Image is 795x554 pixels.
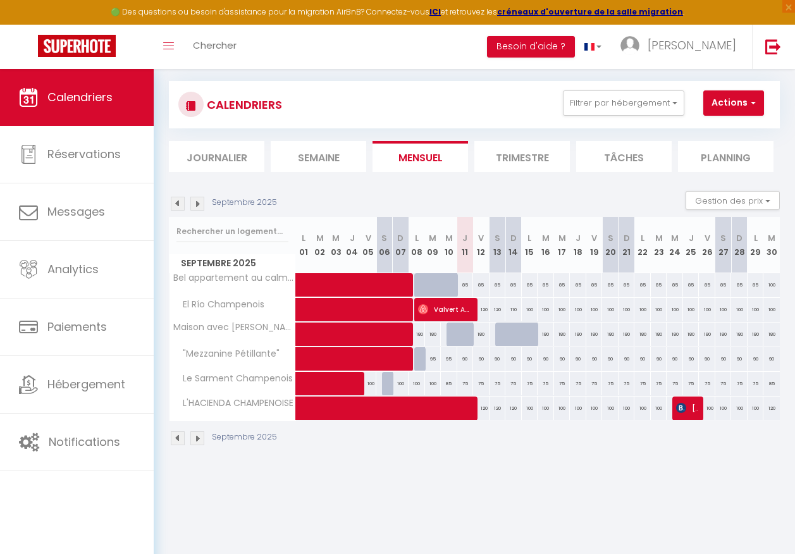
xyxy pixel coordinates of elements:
button: Gestion des prix [686,191,780,210]
li: Trimestre [474,141,570,172]
div: 85 [602,273,619,297]
div: 100 [634,397,651,420]
abbr: L [527,232,531,244]
abbr: M [542,232,550,244]
th: 08 [409,217,425,273]
span: Notifications [49,434,120,450]
th: 14 [505,217,522,273]
th: 24 [667,217,683,273]
th: 10 [441,217,457,273]
div: 75 [683,372,699,395]
div: 180 [699,323,715,346]
div: 180 [667,323,683,346]
abbr: L [754,232,758,244]
div: 75 [602,372,619,395]
div: 85 [715,273,732,297]
div: 90 [748,347,764,371]
span: Maison avec [PERSON_NAME], 10 couchages CHALONS LA VEUVE [171,323,298,332]
div: 75 [634,372,651,395]
div: 180 [634,323,651,346]
abbr: S [608,232,613,244]
div: 75 [457,372,474,395]
div: 85 [731,273,748,297]
div: 85 [441,372,457,395]
div: 85 [699,273,715,297]
span: [PERSON_NAME] [648,37,736,53]
img: ... [620,36,639,55]
div: 85 [570,273,586,297]
div: 75 [522,372,538,395]
span: Messages [47,204,105,219]
abbr: D [624,232,630,244]
li: Mensuel [373,141,468,172]
div: 75 [619,372,635,395]
div: 100 [731,298,748,321]
span: L'HACIENDA CHAMPENOISE [171,397,297,410]
abbr: M [558,232,566,244]
div: 75 [748,372,764,395]
p: Septembre 2025 [212,431,277,443]
abbr: L [641,232,644,244]
li: Planning [678,141,773,172]
div: 75 [570,372,586,395]
th: 23 [651,217,667,273]
div: 180 [538,323,554,346]
abbr: J [576,232,581,244]
div: 75 [651,372,667,395]
span: Paiements [47,319,107,335]
div: 85 [505,273,522,297]
div: 100 [522,298,538,321]
th: 05 [361,217,377,273]
div: 85 [554,273,570,297]
div: 180 [570,323,586,346]
li: Semaine [271,141,366,172]
div: 180 [586,323,603,346]
div: 85 [522,273,538,297]
div: 90 [763,347,780,371]
div: 180 [683,323,699,346]
span: Calendriers [47,89,113,105]
th: 04 [344,217,361,273]
th: 26 [699,217,715,273]
div: 75 [490,372,506,395]
th: 20 [602,217,619,273]
abbr: D [397,232,404,244]
div: 180 [602,323,619,346]
th: 28 [731,217,748,273]
a: ICI [429,6,441,17]
th: 18 [570,217,586,273]
div: 120 [763,397,780,420]
div: 100 [602,298,619,321]
div: 85 [651,273,667,297]
div: 100 [731,397,748,420]
div: 75 [554,372,570,395]
th: 29 [748,217,764,273]
li: Tâches [576,141,672,172]
div: 90 [683,347,699,371]
div: 75 [699,372,715,395]
button: Besoin d'aide ? [487,36,575,58]
span: Analytics [47,261,99,277]
a: Chercher [183,25,246,69]
h3: CALENDRIERS [204,90,282,119]
div: 75 [667,372,683,395]
div: 75 [731,372,748,395]
th: 13 [490,217,506,273]
th: 11 [457,217,474,273]
abbr: S [495,232,500,244]
div: 90 [634,347,651,371]
div: 90 [586,347,603,371]
div: 90 [522,347,538,371]
div: 100 [651,298,667,321]
th: 06 [376,217,393,273]
div: 75 [586,372,603,395]
div: 180 [763,323,780,346]
div: 75 [538,372,554,395]
abbr: J [350,232,355,244]
div: 100 [570,298,586,321]
div: 100 [586,298,603,321]
div: 75 [473,372,490,395]
img: logout [765,39,781,54]
th: 15 [522,217,538,273]
abbr: M [655,232,663,244]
